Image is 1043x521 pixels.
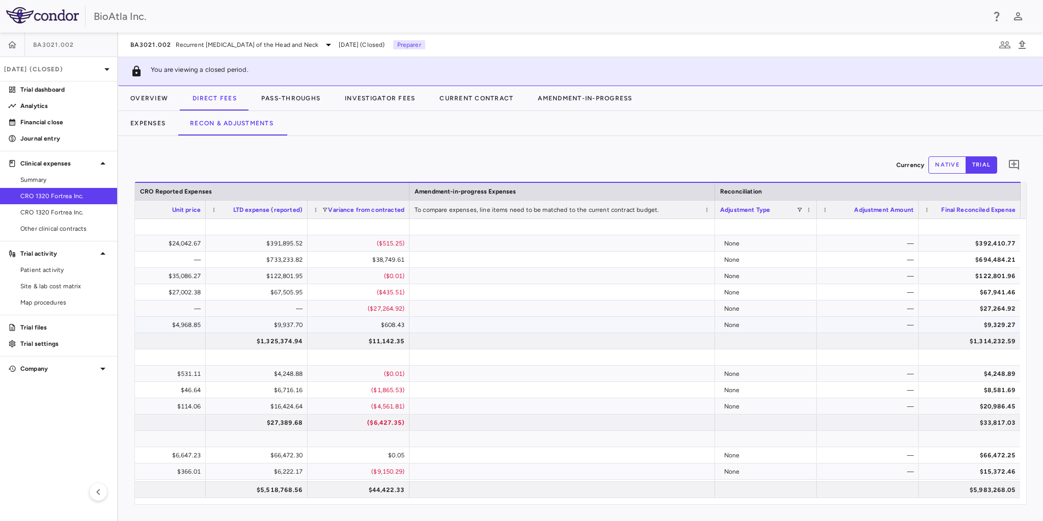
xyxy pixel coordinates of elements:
div: — [215,300,303,317]
div: — [826,317,914,333]
div: — [113,300,201,317]
div: $694,484.21 [928,252,1015,268]
p: Currency [896,160,924,170]
div: None [724,317,812,333]
div: None [724,268,812,284]
div: None [724,398,812,415]
p: Trial settings [20,339,109,348]
span: Site & lab cost matrix [20,282,109,291]
button: trial [966,156,997,174]
span: BA3021.002 [33,41,74,49]
div: $44,422.33 [317,482,404,498]
div: BioAtla Inc. [94,9,984,24]
div: — [826,366,914,382]
div: $531.11 [113,366,201,382]
div: $733,233.82 [215,252,303,268]
span: Patient activity [20,265,109,275]
div: $6,222.17 [215,463,303,480]
span: CRO 1320 Fortrea Inc. [20,208,109,217]
div: $4,248.89 [928,366,1015,382]
div: ($0.01) [317,268,404,284]
div: ($0.01) [317,366,404,382]
button: Current Contract [427,86,526,111]
p: Journal entry [20,134,109,143]
div: $46.64 [113,382,201,398]
span: Final Reconciled Expense [941,206,1015,213]
span: Adjustment Type [720,206,770,213]
div: None [724,252,812,268]
span: Recurrent [MEDICAL_DATA] of the Head and Neck [176,40,319,49]
div: $0.05 [317,447,404,463]
p: Preparer [393,40,425,49]
div: $16,424.64 [215,398,303,415]
span: Reconciliation [720,188,762,195]
button: Expenses [118,111,178,135]
div: None [724,447,812,463]
span: Variance from contracted [328,206,404,213]
span: To compare expenses, line items need to be matched to the current contract budget. [415,206,659,213]
span: [DATE] (Closed) [339,40,385,49]
div: — [826,447,914,463]
div: $6,716.16 [215,382,303,398]
p: Clinical expenses [20,159,97,168]
div: — [826,252,914,268]
div: $67,505.95 [215,284,303,300]
div: None [724,300,812,317]
div: $33,817.03 [928,415,1015,431]
div: ($9,150.29) [317,463,404,480]
div: $11,142.35 [317,333,404,349]
div: ($4,561.81) [317,398,404,415]
div: $5,983,268.05 [928,482,1015,498]
div: $66,472.30 [215,447,303,463]
div: $4,968.85 [113,317,201,333]
span: Map procedures [20,298,109,307]
div: $366.01 [113,463,201,480]
button: Investigator Fees [333,86,427,111]
span: LTD expense (reported) [233,206,303,213]
div: $122,801.95 [215,268,303,284]
div: $20,986.45 [928,398,1015,415]
div: — [826,382,914,398]
span: Other clinical contracts [20,224,109,233]
div: ($435.51) [317,284,404,300]
span: Summary [20,175,109,184]
div: — [826,235,914,252]
div: $608.43 [317,317,404,333]
div: $67,941.46 [928,284,1015,300]
span: CRO Reported Expenses [140,188,212,195]
svg: Add comment [1008,159,1020,171]
span: Adjustment Amount [854,206,914,213]
div: $8,581.69 [928,382,1015,398]
p: Trial dashboard [20,85,109,94]
div: $392,410.77 [928,235,1015,252]
div: $122,801.96 [928,268,1015,284]
div: — [826,398,914,415]
button: Add comment [1005,156,1023,174]
div: — [826,463,914,480]
div: $9,937.70 [215,317,303,333]
div: None [724,463,812,480]
div: $27,002.38 [113,284,201,300]
div: $9,329.27 [928,317,1015,333]
img: logo-full-SnFGN8VE.png [6,7,79,23]
div: $27,389.68 [215,415,303,431]
div: None [724,284,812,300]
div: $5,518,768.56 [215,482,303,498]
div: $1,314,232.59 [928,333,1015,349]
div: $15,372.46 [928,463,1015,480]
button: native [928,156,966,174]
div: — [826,284,914,300]
div: — [826,300,914,317]
div: — [826,268,914,284]
p: You are viewing a closed period. [151,65,249,77]
div: ($6,427.35) [317,415,404,431]
div: $66,472.25 [928,447,1015,463]
button: Direct Fees [180,86,249,111]
p: Trial files [20,323,109,332]
div: $4,248.88 [215,366,303,382]
div: None [724,366,812,382]
p: Financial close [20,118,109,127]
p: Analytics [20,101,109,111]
span: Amendment-in-progress Expenses [415,188,516,195]
button: Overview [118,86,180,111]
